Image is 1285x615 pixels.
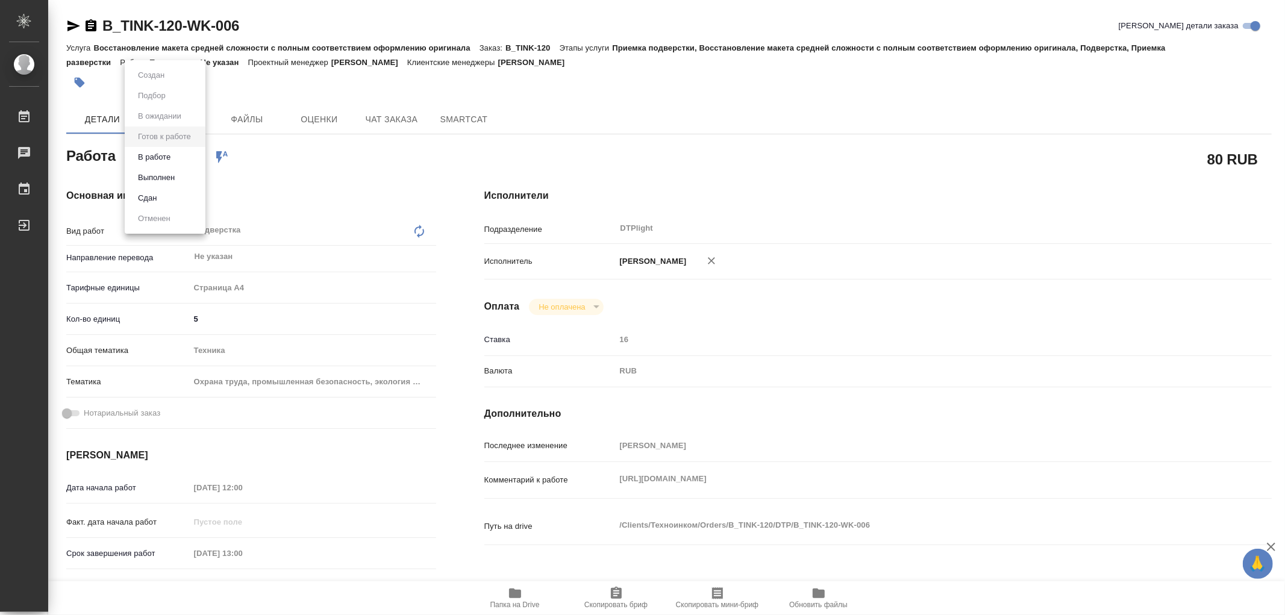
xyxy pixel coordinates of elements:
button: В работе [134,151,174,164]
button: Подбор [134,89,169,102]
button: Готов к работе [134,130,195,143]
button: Выполнен [134,171,178,184]
button: В ожидании [134,110,185,123]
button: Сдан [134,192,160,205]
button: Отменен [134,212,174,225]
button: Создан [134,69,168,82]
